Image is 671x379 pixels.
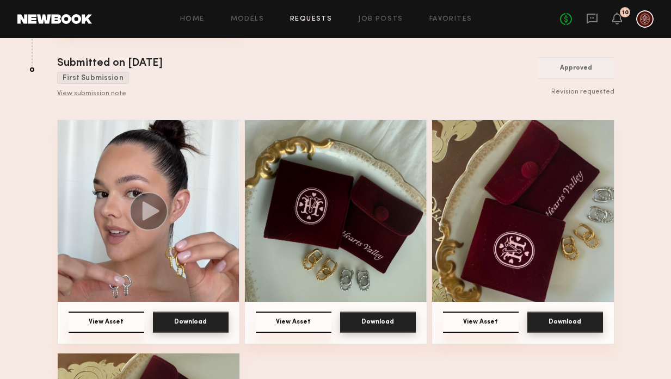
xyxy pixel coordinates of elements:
button: Download [340,312,416,333]
button: View Asset [443,312,519,333]
div: 10 [622,10,629,16]
img: Asset [245,120,427,302]
div: First Submission [57,72,129,84]
a: Favorites [429,16,472,23]
button: View Asset [256,312,331,333]
div: Submitted on [DATE] [57,55,163,72]
button: Download [153,312,229,333]
img: Asset [432,120,614,302]
button: Approved [538,57,614,79]
a: Home [180,16,205,23]
a: Job Posts [358,16,403,23]
div: View submission note [57,90,163,98]
button: Download [527,312,603,333]
button: View Asset [69,312,144,333]
div: Revision requested [538,88,614,97]
a: Models [231,16,264,23]
img: Asset [58,120,239,302]
a: Requests [290,16,332,23]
